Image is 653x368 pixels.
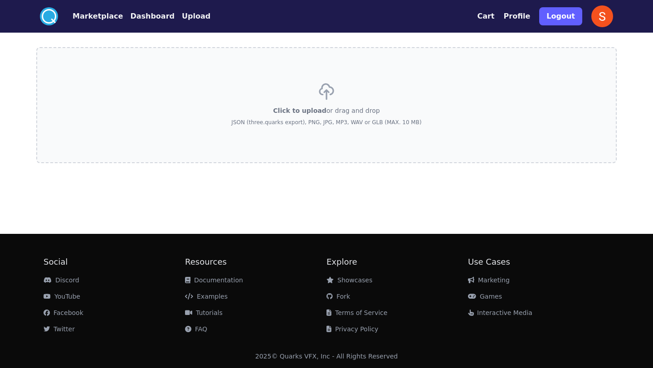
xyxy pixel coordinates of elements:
[255,352,398,361] div: 2025 © Quarks VFX, Inc - All Rights Reserved
[273,107,326,114] span: Click to upload
[44,276,79,284] a: Discord
[326,256,468,268] h2: Explore
[185,309,223,316] a: Tutorials
[326,309,387,316] a: Terms of Service
[73,11,123,22] button: Marketplace
[468,276,510,284] a: Marketing
[123,11,175,22] a: Dashboard
[130,11,175,22] button: Dashboard
[539,7,582,25] button: Logout
[477,11,494,22] button: Cart
[44,309,83,316] a: Facebook
[326,293,350,300] a: Fork
[44,256,185,268] h2: Social
[539,4,582,29] a: Logout
[185,325,207,333] a: FAQ
[231,119,421,126] p: JSON (three.quarks export), PNG, JPG, MP3, WAV or GLB (MAX. 10 MB)
[504,11,531,22] button: Profile
[185,276,243,284] a: Documentation
[58,11,123,22] a: Marketplace
[182,11,210,22] button: Upload
[185,256,326,268] h2: Resources
[175,11,210,22] a: Upload
[326,325,378,333] a: Privacy Policy
[44,293,80,300] a: YouTube
[273,106,380,115] p: or drag and drop
[468,256,609,268] h2: Use Cases
[591,5,613,27] img: profile
[468,309,532,316] a: Interactive Media
[44,325,75,333] a: Twitter
[185,293,228,300] a: Examples
[468,293,502,300] a: Games
[326,276,372,284] a: Showcases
